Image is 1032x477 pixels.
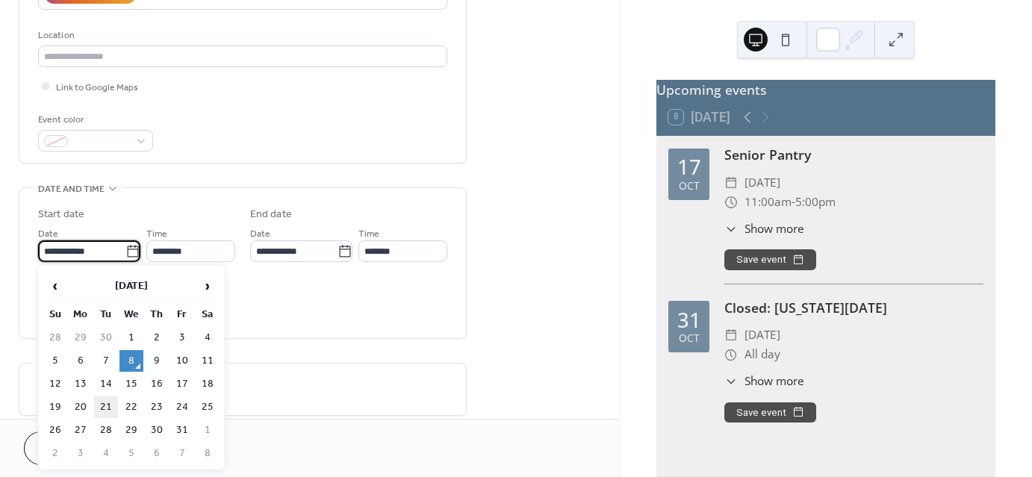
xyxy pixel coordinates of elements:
[745,345,780,364] span: All day
[724,345,738,364] div: ​
[43,327,67,349] td: 28
[94,373,118,395] td: 14
[119,420,143,441] td: 29
[724,173,738,193] div: ​
[795,193,836,212] span: 5:00pm
[724,298,983,317] div: Closed: [US_STATE][DATE]
[724,145,983,164] div: Senior Pantry
[69,270,194,302] th: [DATE]
[145,327,169,349] td: 2
[196,420,220,441] td: 1
[69,327,93,349] td: 29
[170,350,194,372] td: 10
[170,373,194,395] td: 17
[724,220,738,237] div: ​
[196,350,220,372] td: 11
[94,350,118,372] td: 7
[44,271,66,301] span: ‹
[56,80,138,96] span: Link to Google Maps
[724,372,738,390] div: ​
[69,443,93,464] td: 3
[745,193,792,212] span: 11:00am
[43,350,67,372] td: 5
[745,325,780,345] span: [DATE]
[94,443,118,464] td: 4
[38,207,84,222] div: Start date
[43,420,67,441] td: 26
[170,396,194,418] td: 24
[94,420,118,441] td: 28
[69,304,93,325] th: Mo
[358,226,379,242] span: Time
[724,402,816,423] button: Save event
[745,372,804,390] span: Show more
[677,310,701,331] div: 31
[792,193,795,212] span: -
[677,157,701,178] div: 17
[38,112,150,128] div: Event color
[250,207,292,222] div: End date
[94,327,118,349] td: 30
[94,304,118,325] th: Tu
[43,373,67,395] td: 12
[196,396,220,418] td: 25
[146,226,167,242] span: Time
[24,431,116,465] button: Cancel
[656,80,995,99] div: Upcoming events
[170,304,194,325] th: Fr
[119,350,143,372] td: 8
[119,373,143,395] td: 15
[250,226,270,242] span: Date
[145,420,169,441] td: 30
[170,443,194,464] td: 7
[196,304,220,325] th: Sa
[745,220,804,237] span: Show more
[69,396,93,418] td: 20
[38,28,444,43] div: Location
[145,373,169,395] td: 16
[196,271,219,301] span: ›
[119,304,143,325] th: We
[145,350,169,372] td: 9
[145,396,169,418] td: 23
[119,327,143,349] td: 1
[119,396,143,418] td: 22
[170,327,194,349] td: 3
[196,373,220,395] td: 18
[145,443,169,464] td: 6
[145,304,169,325] th: Th
[38,226,58,242] span: Date
[724,249,816,270] button: Save event
[724,193,738,212] div: ​
[43,304,67,325] th: Su
[170,420,194,441] td: 31
[119,443,143,464] td: 5
[69,350,93,372] td: 6
[724,220,803,237] button: ​Show more
[196,443,220,464] td: 8
[196,327,220,349] td: 4
[94,396,118,418] td: 21
[724,372,803,390] button: ​Show more
[745,173,780,193] span: [DATE]
[679,333,700,343] div: Oct
[43,443,67,464] td: 2
[69,420,93,441] td: 27
[69,373,93,395] td: 13
[43,396,67,418] td: 19
[724,325,738,345] div: ​
[38,181,105,197] span: Date and time
[679,181,700,191] div: Oct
